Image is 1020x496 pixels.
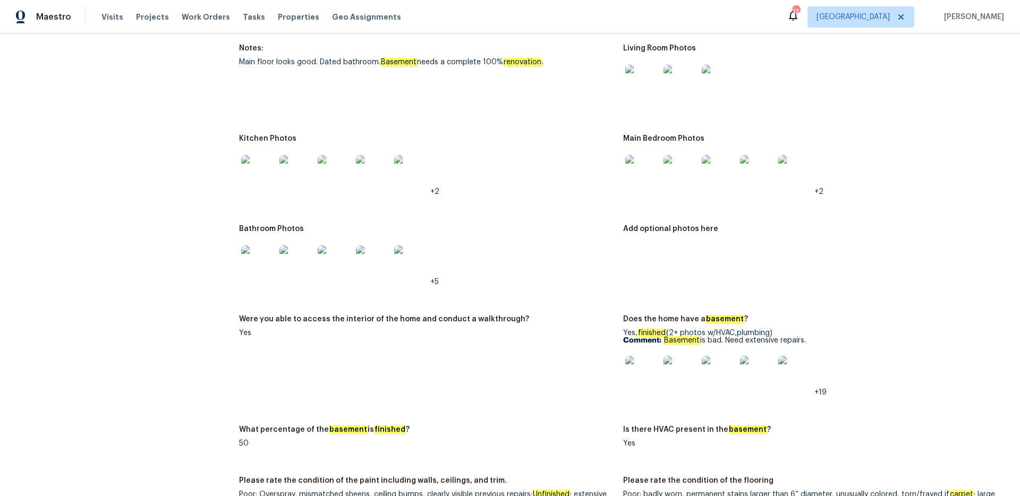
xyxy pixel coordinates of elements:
[332,12,401,22] span: Geo Assignments
[239,58,615,66] div: Main floor looks good. Dated bathroom. needs a complete 100% .
[239,45,263,52] h5: Notes:
[623,225,718,233] h5: Add optional photos here
[239,329,615,337] div: Yes
[239,225,304,233] h5: Bathroom Photos
[374,425,406,434] em: finished
[239,135,296,142] h5: Kitchen Photos
[623,337,661,344] b: Comment:
[182,12,230,22] span: Work Orders
[664,336,700,345] em: Basement
[623,337,999,344] p: is bad. Need extensive repairs.
[940,12,1004,22] span: [PERSON_NAME]
[136,12,169,22] span: Projects
[705,315,744,323] em: basement
[278,12,319,22] span: Properties
[239,315,529,323] h5: Were you able to access the interior of the home and conduct a walkthrough?
[817,12,890,22] span: [GEOGRAPHIC_DATA]
[239,426,410,433] h5: What percentage of the is ?
[623,135,704,142] h5: Main Bedroom Photos
[814,389,827,396] span: +19
[637,329,666,337] em: finished
[239,440,615,447] div: 50
[503,58,542,66] em: renovation
[239,477,507,484] h5: Please rate the condition of the paint including walls, ceilings, and trim.
[430,278,439,286] span: +5
[623,477,773,484] h5: Please rate the condition of the flooring
[380,58,417,66] em: Basement
[623,426,771,433] h5: Is there HVAC present in the ?
[36,12,71,22] span: Maestro
[728,425,767,434] em: basement
[623,315,748,323] h5: Does the home have a ?
[814,188,823,195] span: +2
[623,440,999,447] div: Yes
[329,425,368,434] em: basement
[623,329,999,396] div: Yes, (2+ photos w/HVAC,plumbing)
[623,45,696,52] h5: Living Room Photos
[101,12,123,22] span: Visits
[243,13,265,21] span: Tasks
[430,188,439,195] span: +2
[792,6,800,17] div: 13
